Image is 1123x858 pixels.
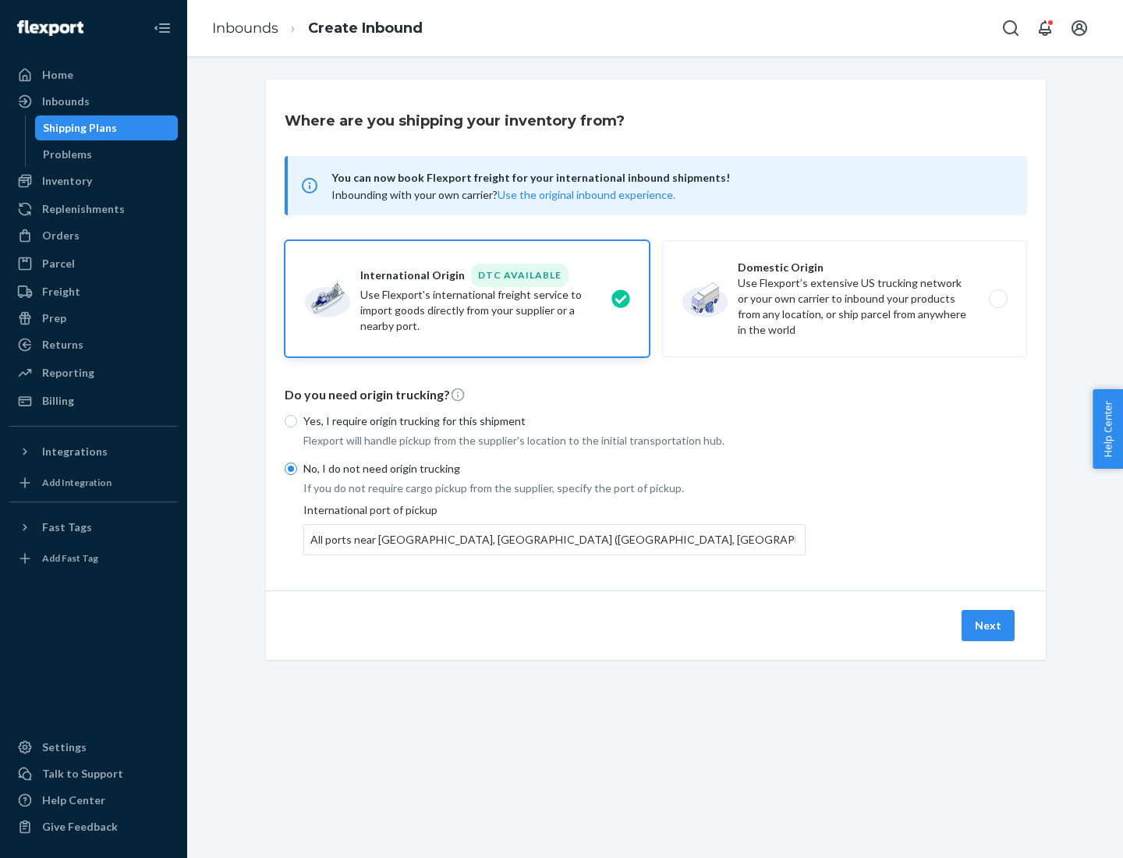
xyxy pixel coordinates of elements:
[35,142,179,167] a: Problems
[200,5,435,51] ol: breadcrumbs
[42,551,98,565] div: Add Fast Tag
[9,470,178,495] a: Add Integration
[995,12,1026,44] button: Open Search Box
[9,62,178,87] a: Home
[331,168,1008,187] span: You can now book Flexport freight for your international inbound shipments!
[9,168,178,193] a: Inventory
[285,415,297,427] input: Yes, I require origin trucking for this shipment
[42,228,80,243] div: Orders
[42,444,108,459] div: Integrations
[9,788,178,813] a: Help Center
[9,223,178,248] a: Orders
[42,365,94,381] div: Reporting
[285,111,625,131] h3: Where are you shipping your inventory from?
[42,256,75,271] div: Parcel
[9,332,178,357] a: Returns
[303,502,806,555] div: International port of pickup
[9,515,178,540] button: Fast Tags
[42,766,123,782] div: Talk to Support
[42,519,92,535] div: Fast Tags
[35,115,179,140] a: Shipping Plans
[962,610,1015,641] button: Next
[1093,389,1123,469] button: Help Center
[42,201,125,217] div: Replenishments
[42,792,105,808] div: Help Center
[147,12,178,44] button: Close Navigation
[42,94,90,109] div: Inbounds
[9,761,178,786] a: Talk to Support
[9,546,178,571] a: Add Fast Tag
[9,360,178,385] a: Reporting
[331,188,675,201] span: Inbounding with your own carrier?
[1064,12,1095,44] button: Open account menu
[42,476,112,489] div: Add Integration
[17,20,83,36] img: Flexport logo
[9,439,178,464] button: Integrations
[42,67,73,83] div: Home
[9,89,178,114] a: Inbounds
[42,393,74,409] div: Billing
[303,461,806,477] p: No, I do not need origin trucking
[308,19,423,37] a: Create Inbound
[303,413,806,429] p: Yes, I require origin trucking for this shipment
[43,147,92,162] div: Problems
[285,463,297,475] input: No, I do not need origin trucking
[42,739,87,755] div: Settings
[303,433,806,448] p: Flexport will handle pickup from the supplier's location to the initial transportation hub.
[1029,12,1061,44] button: Open notifications
[43,120,117,136] div: Shipping Plans
[212,19,278,37] a: Inbounds
[303,480,806,496] p: If you do not require cargo pickup from the supplier, specify the port of pickup.
[42,310,66,326] div: Prep
[9,251,178,276] a: Parcel
[42,284,80,300] div: Freight
[9,735,178,760] a: Settings
[42,173,92,189] div: Inventory
[42,337,83,353] div: Returns
[42,819,118,835] div: Give Feedback
[9,197,178,222] a: Replenishments
[9,279,178,304] a: Freight
[9,306,178,331] a: Prep
[285,386,1027,404] p: Do you need origin trucking?
[498,187,675,203] button: Use the original inbound experience.
[9,388,178,413] a: Billing
[9,814,178,839] button: Give Feedback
